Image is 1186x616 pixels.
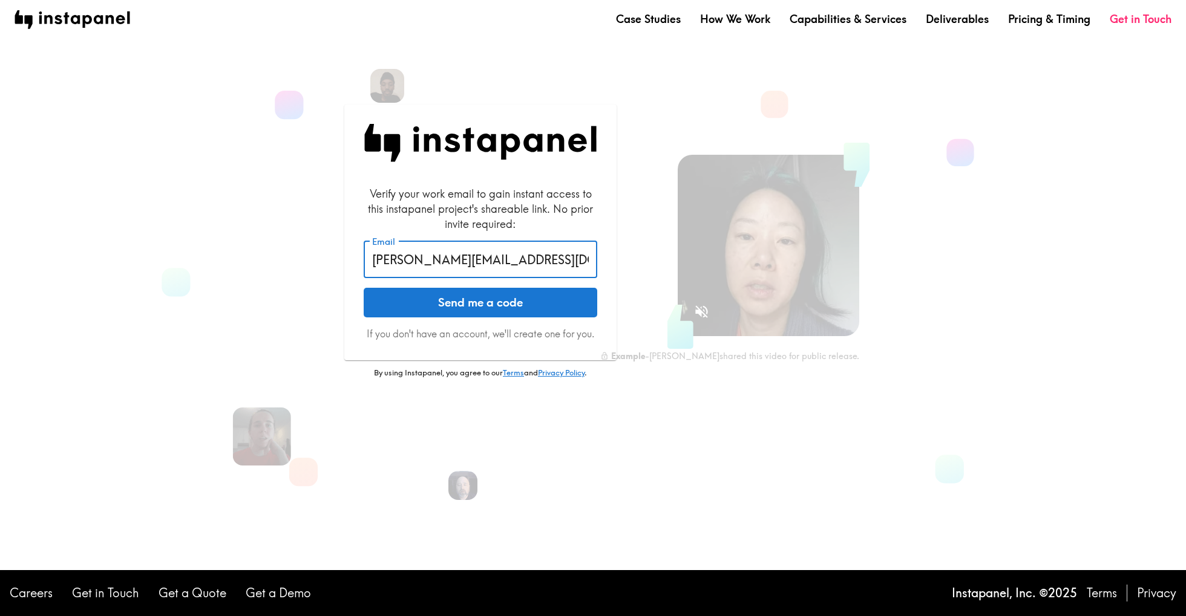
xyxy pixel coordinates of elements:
[370,69,404,103] img: Devon
[364,186,597,231] div: Verify your work email to gain instant access to this instapanel project's shareable link. No pri...
[448,471,477,500] img: Aaron
[503,368,524,377] a: Terms
[246,585,311,601] a: Get a Demo
[1110,11,1171,27] a: Get in Touch
[72,585,139,601] a: Get in Touch
[790,11,906,27] a: Capabilities & Services
[159,585,226,601] a: Get a Quote
[364,288,597,318] button: Send me a code
[372,235,395,248] label: Email
[1137,585,1176,601] a: Privacy
[344,368,617,378] p: By using Instapanel, you agree to our and .
[233,407,291,465] img: Elizabeth
[611,351,645,361] b: Example
[15,10,130,29] img: instapanel
[616,11,681,27] a: Case Studies
[689,299,715,325] button: Sound is off
[600,351,859,361] div: - [PERSON_NAME] shared this video for public release.
[700,11,770,27] a: How We Work
[364,327,597,340] p: If you don't have an account, we'll create one for you.
[952,585,1077,601] p: Instapanel, Inc. © 2025
[1008,11,1090,27] a: Pricing & Timing
[10,585,53,601] a: Careers
[1087,585,1117,601] a: Terms
[538,368,585,377] a: Privacy Policy
[364,124,597,162] img: Instapanel
[926,11,989,27] a: Deliverables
